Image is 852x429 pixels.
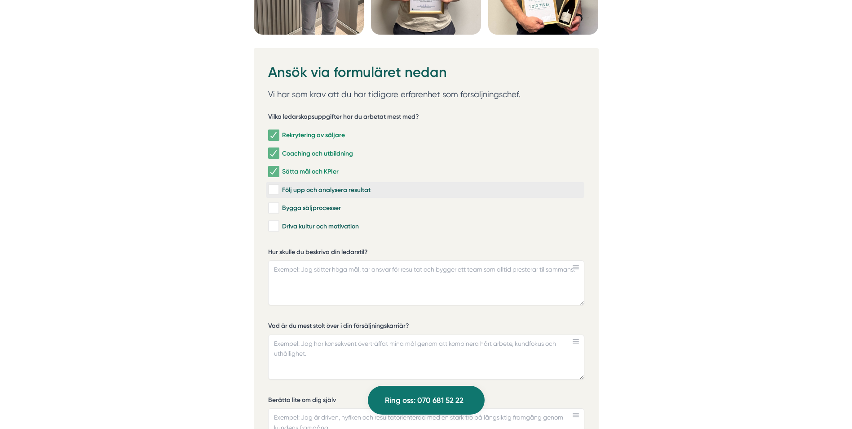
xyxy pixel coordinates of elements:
[268,167,278,176] input: Sätta mål och KPIer
[268,248,584,259] label: Hur skulle du beskriva din ledarstil?
[268,222,278,231] input: Driva kultur och motivation
[268,322,584,333] label: Vad är du mest stolt över i din försäljningskarriär?
[385,394,464,407] span: Ring oss: 070 681 52 22
[268,396,584,407] label: Berätta lite om dig själv
[268,63,584,88] h2: Ansök via formuläret nedan
[268,88,584,101] p: Vi har som krav att du har tidigare erfarenhet som försäljningschef.
[268,185,278,194] input: Följ upp och analysera resultat
[268,149,278,158] input: Coaching och utbildning
[268,204,278,213] input: Bygga säljprocesser
[368,386,485,415] a: Ring oss: 070 681 52 22
[268,131,278,140] input: Rekrytering av säljare
[268,112,419,124] h5: Vilka ledarskapsuppgifter har du arbetat mest med?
